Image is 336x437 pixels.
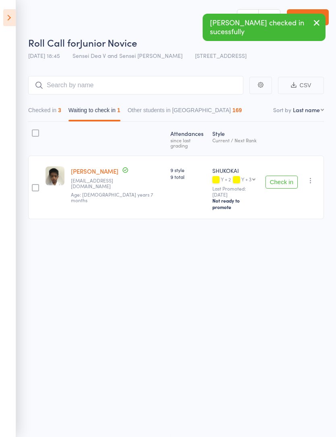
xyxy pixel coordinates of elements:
[71,178,123,189] small: amelnyaemil@gmail.com
[68,103,120,121] button: Waiting to check in1
[212,166,259,174] div: SHUKOKAI
[28,36,80,49] span: Roll Call for
[80,36,137,49] span: Junior Novice
[203,14,326,41] div: [PERSON_NAME] checked in sucessfully
[287,9,329,25] a: Exit roll call
[170,166,206,173] span: 9 style
[278,77,324,94] button: CSV
[241,176,251,182] div: Y + 3
[170,173,206,180] span: 9 total
[71,167,118,175] a: [PERSON_NAME]
[265,176,298,189] button: Check in
[293,106,320,114] div: Last name
[46,166,64,185] img: image1581923040.png
[71,191,153,203] span: Age: [DEMOGRAPHIC_DATA] years 7 months
[212,176,259,183] div: Y + 2
[73,51,183,59] span: Sensei Dea V and Sensei [PERSON_NAME]
[232,107,242,113] div: 169
[28,51,60,59] span: [DATE] 18:45
[170,137,206,148] div: since last grading
[167,125,209,152] div: Atten­dances
[128,103,242,121] button: Other students in [GEOGRAPHIC_DATA]169
[195,51,247,59] span: [STREET_ADDRESS]
[58,107,61,113] div: 3
[212,137,259,143] div: Current / Next Rank
[212,186,259,197] small: Last Promoted: [DATE]
[273,106,291,114] label: Sort by
[209,125,262,152] div: Style
[28,103,61,121] button: Checked in3
[117,107,120,113] div: 1
[212,197,259,210] div: Not ready to promote
[28,76,243,94] input: Search by name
